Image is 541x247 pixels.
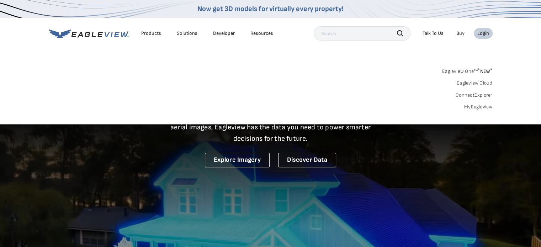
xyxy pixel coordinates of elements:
[278,153,336,167] a: Discover Data
[456,92,493,98] a: ConnectExplorer
[250,30,273,37] div: Resources
[442,66,493,74] a: Eagleview One™*NEW*
[456,30,465,37] a: Buy
[162,110,380,144] p: A new era starts here. Built on more than 3.5 billion high-resolution aerial images, Eagleview ha...
[177,30,197,37] div: Solutions
[213,30,235,37] a: Developer
[141,30,161,37] div: Products
[457,80,493,86] a: Eagleview Cloud
[464,104,493,110] a: MyEagleview
[478,68,492,74] span: NEW
[423,30,444,37] div: Talk To Us
[477,30,489,37] div: Login
[205,153,270,167] a: Explore Imagery
[314,26,410,41] input: Search
[197,5,344,13] a: Now get 3D models for virtually every property!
